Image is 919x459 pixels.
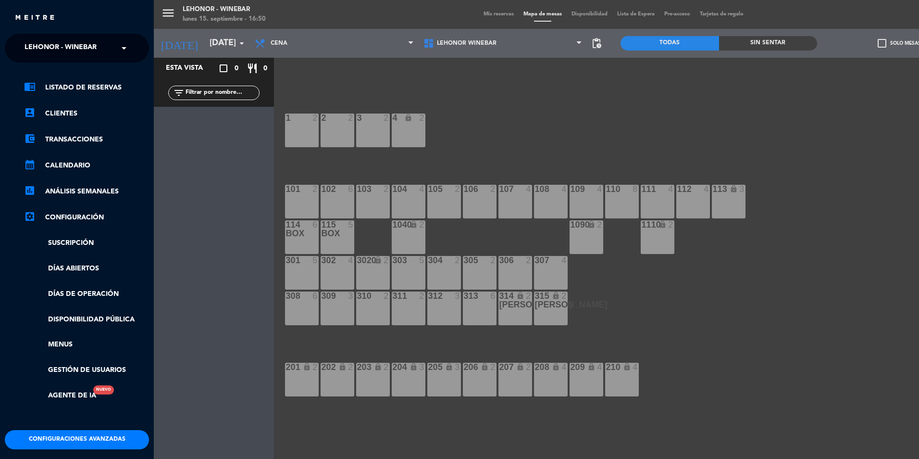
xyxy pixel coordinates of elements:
[93,385,114,395] div: Nuevo
[24,134,149,145] a: account_balance_walletTransacciones
[24,365,149,376] a: Gestión de usuarios
[24,211,36,222] i: settings_applications
[24,212,149,223] a: Configuración
[24,339,149,350] a: Menus
[24,185,36,196] i: assessment
[24,289,149,300] a: Días de Operación
[247,63,258,74] i: restaurant
[24,159,36,170] i: calendar_month
[24,108,149,119] a: account_boxClientes
[185,88,259,98] input: Filtrar por nombre...
[218,63,229,74] i: crop_square
[14,14,55,22] img: MEITRE
[5,430,149,449] button: Configuraciones avanzadas
[24,314,149,325] a: Disponibilidad pública
[235,63,238,74] span: 0
[263,63,267,74] span: 0
[173,87,185,99] i: filter_list
[24,263,149,274] a: Días abiertos
[24,82,149,93] a: chrome_reader_modeListado de Reservas
[24,390,96,401] a: Agente de IANuevo
[24,107,36,118] i: account_box
[25,38,97,58] span: Lehonor - Winebar
[159,63,223,74] div: Esta vista
[24,238,149,249] a: Suscripción
[24,160,149,171] a: calendar_monthCalendario
[24,186,149,197] a: assessmentANÁLISIS SEMANALES
[24,133,36,144] i: account_balance_wallet
[24,81,36,92] i: chrome_reader_mode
